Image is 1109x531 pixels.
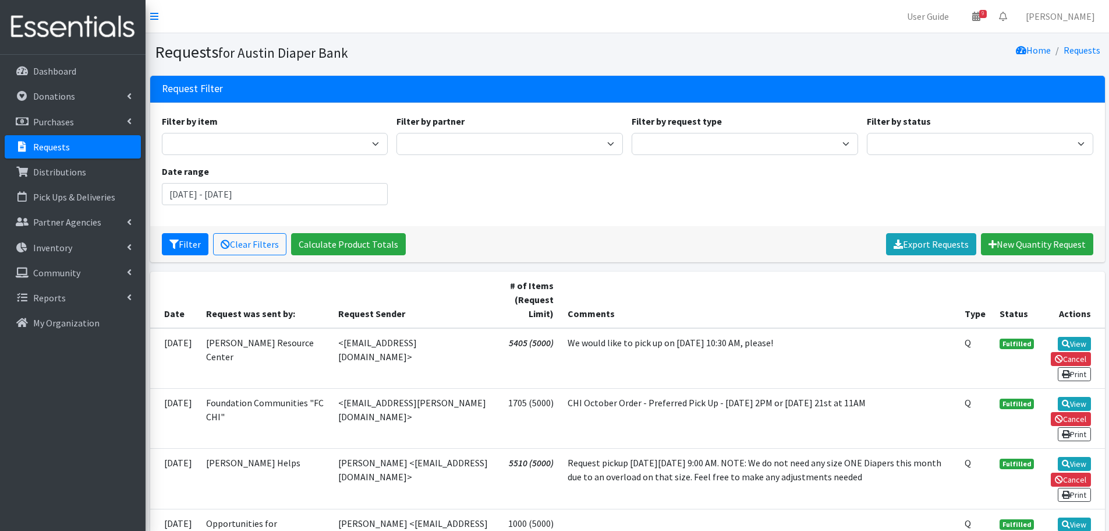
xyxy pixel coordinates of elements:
a: Clear Filters [213,233,286,255]
a: User Guide [898,5,958,28]
td: <[EMAIL_ADDRESS][PERSON_NAME][DOMAIN_NAME]> [331,388,497,448]
td: 5510 (5000) [498,449,561,509]
a: Community [5,261,141,284]
td: [DATE] [150,328,199,389]
td: We would like to pick up on [DATE] 10:30 AM, please! [561,328,958,389]
a: Cancel [1051,473,1091,487]
td: [PERSON_NAME] Helps [199,449,332,509]
abbr: Quantity [965,397,971,409]
abbr: Quantity [965,518,971,529]
input: January 1, 2011 - December 31, 2011 [162,183,388,205]
td: 1705 (5000) [498,388,561,448]
a: Reports [5,286,141,310]
p: Inventory [33,242,72,254]
p: Dashboard [33,65,76,77]
p: Reports [33,292,66,304]
a: My Organization [5,311,141,335]
th: Request was sent by: [199,272,332,328]
td: 5405 (5000) [498,328,561,389]
a: Distributions [5,160,141,184]
th: Date [150,272,199,328]
a: View [1058,457,1091,471]
span: Fulfilled [1000,519,1034,530]
th: Actions [1041,272,1104,328]
p: Requests [33,141,70,153]
abbr: Quantity [965,457,971,469]
th: # of Items (Request Limit) [498,272,561,328]
th: Type [958,272,993,328]
label: Filter by status [867,114,931,128]
small: for Austin Diaper Bank [218,44,348,61]
a: Print [1058,427,1091,441]
span: 9 [979,10,987,18]
label: Date range [162,164,209,178]
th: Comments [561,272,958,328]
a: View [1058,397,1091,411]
p: Donations [33,90,75,102]
button: Filter [162,233,208,255]
h1: Requests [155,42,623,62]
p: Pick Ups & Deliveries [33,191,115,203]
a: Donations [5,85,141,108]
a: Inventory [5,236,141,259]
a: Cancel [1051,352,1091,366]
td: [PERSON_NAME] <[EMAIL_ADDRESS][DOMAIN_NAME]> [331,449,497,509]
td: CHI October Order - Preferred Pick Up - [DATE] 2PM or [DATE] 21st at 11AM [561,388,958,448]
a: Pick Ups & Deliveries [5,185,141,209]
a: [PERSON_NAME] [1016,5,1104,28]
a: Cancel [1051,412,1091,426]
a: Purchases [5,110,141,133]
p: Distributions [33,166,86,178]
p: Purchases [33,116,74,128]
img: HumanEssentials [5,8,141,47]
a: Requests [1064,44,1100,56]
td: [PERSON_NAME] Resource Center [199,328,332,389]
p: My Organization [33,317,100,329]
a: New Quantity Request [981,233,1093,255]
a: View [1058,337,1091,351]
th: Status [993,272,1041,328]
td: Request pickup [DATE][DATE] 9:00 AM. NOTE: We do not need any size ONE Diapers this month due to ... [561,449,958,509]
a: Export Requests [886,233,976,255]
p: Community [33,267,80,279]
a: Print [1058,367,1091,381]
label: Filter by request type [632,114,722,128]
td: Foundation Communities "FC CHI" [199,388,332,448]
td: [DATE] [150,388,199,448]
a: Partner Agencies [5,210,141,234]
h3: Request Filter [162,83,223,95]
a: Print [1058,488,1091,502]
abbr: Quantity [965,337,971,349]
span: Fulfilled [1000,399,1034,409]
span: Fulfilled [1000,459,1034,469]
a: Home [1016,44,1051,56]
a: Dashboard [5,59,141,83]
td: [DATE] [150,449,199,509]
a: Calculate Product Totals [291,233,406,255]
a: Requests [5,135,141,159]
a: 9 [963,5,990,28]
label: Filter by partner [396,114,465,128]
label: Filter by item [162,114,218,128]
td: <[EMAIL_ADDRESS][DOMAIN_NAME]> [331,328,497,389]
span: Fulfilled [1000,339,1034,349]
th: Request Sender [331,272,497,328]
p: Partner Agencies [33,216,101,228]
